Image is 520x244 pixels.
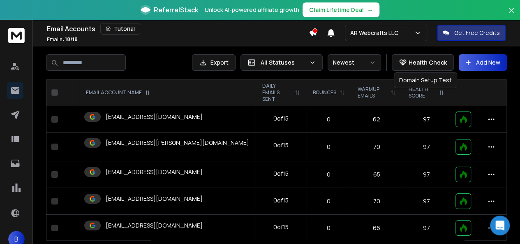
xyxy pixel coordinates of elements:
[86,89,150,96] div: EMAIL ACCOUNT NAME
[106,221,203,230] p: [EMAIL_ADDRESS][DOMAIN_NAME]
[273,170,289,178] div: 0 of 15
[328,54,381,71] button: Newest
[106,168,203,176] p: [EMAIL_ADDRESS][DOMAIN_NAME]
[106,113,203,121] p: [EMAIL_ADDRESS][DOMAIN_NAME]
[351,188,402,215] td: 70
[351,106,402,133] td: 62
[262,83,291,102] p: DAILY EMAILS SENT
[437,25,506,41] button: Get Free Credits
[358,86,387,99] p: WARMUP EMAILS
[273,141,289,149] div: 0 of 15
[402,215,451,242] td: 97
[392,54,454,71] button: Health Check
[490,216,510,235] div: Open Intercom Messenger
[154,5,198,15] span: ReferralStack
[311,143,346,151] p: 0
[47,23,309,35] div: Email Accounts
[47,36,78,43] p: Emails :
[106,195,203,203] p: [EMAIL_ADDRESS][DOMAIN_NAME]
[409,86,436,99] p: HEALTH SCORE
[205,6,299,14] p: Unlock AI-powered affiliate growth
[65,36,78,43] span: 18 / 18
[311,170,346,179] p: 0
[311,197,346,205] p: 0
[350,29,402,37] p: AR Webcrafts LLC
[303,2,379,17] button: Claim Lifetime Deal→
[454,29,500,37] p: Get Free Credits
[313,89,336,96] p: BOUNCES
[367,6,373,14] span: →
[506,5,517,25] button: Close banner
[106,139,249,147] p: [EMAIL_ADDRESS][PERSON_NAME][DOMAIN_NAME]
[459,54,507,71] button: Add New
[273,114,289,123] div: 0 of 15
[402,161,451,188] td: 97
[273,223,289,231] div: 0 of 15
[100,23,140,35] button: Tutorial
[409,58,447,67] p: Health Check
[351,161,402,188] td: 65
[402,188,451,215] td: 97
[273,196,289,204] div: 0 of 15
[311,224,346,232] p: 0
[351,215,402,242] td: 66
[192,54,236,71] button: Export
[351,133,402,161] td: 70
[261,58,306,67] p: All Statuses
[402,106,451,133] td: 97
[394,72,457,88] div: Domain Setup Test
[311,115,346,123] p: 0
[402,133,451,161] td: 97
